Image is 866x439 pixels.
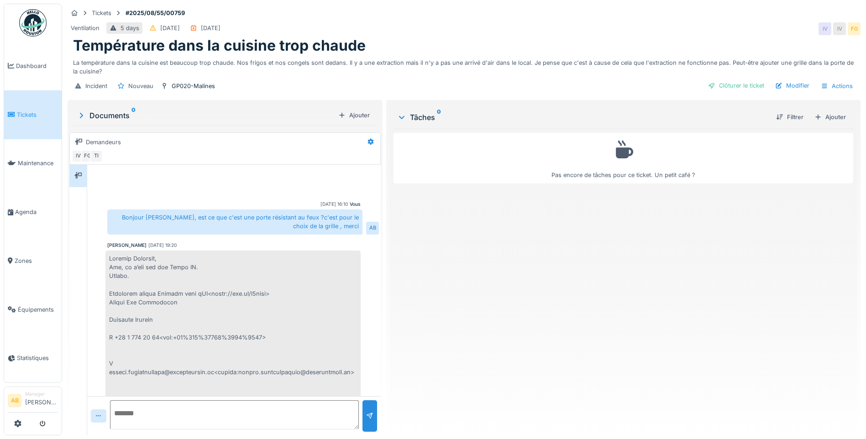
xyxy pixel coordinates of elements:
[335,109,373,121] div: Ajouter
[128,82,153,90] div: Nouveau
[704,79,768,92] div: Clôturer le ticket
[437,112,441,123] sup: 0
[4,42,62,90] a: Dashboard
[8,391,58,413] a: AB Manager[PERSON_NAME]
[772,111,807,123] div: Filtrer
[320,201,348,208] div: [DATE] 16:10
[16,62,58,70] span: Dashboard
[772,79,813,92] div: Modifier
[77,110,335,121] div: Documents
[833,22,846,35] div: IV
[4,139,62,188] a: Maintenance
[160,24,180,32] div: [DATE]
[131,110,136,121] sup: 0
[73,37,366,54] h1: Température dans la cuisine trop chaude
[172,82,215,90] div: GP020-Malines
[397,112,769,123] div: Tâches
[817,79,857,93] div: Actions
[350,201,361,208] div: Vous
[17,354,58,362] span: Statistiques
[71,24,100,32] div: Ventilation
[366,222,379,235] div: AB
[819,22,831,35] div: IV
[148,242,177,249] div: [DATE] 19:20
[18,159,58,167] span: Maintenance
[811,111,850,123] div: Ajouter
[92,9,111,17] div: Tickets
[73,55,855,76] div: La température dans la cuisine est beaucoup trop chaude. Nos frigos et nos congels sont dedans. I...
[19,9,47,37] img: Badge_color-CXgf-gQk.svg
[17,110,58,119] span: Tickets
[4,285,62,334] a: Équipements
[72,150,84,162] div: IV
[4,90,62,139] a: Tickets
[25,391,58,410] li: [PERSON_NAME]
[4,236,62,285] a: Zones
[25,391,58,397] div: Manager
[90,150,103,162] div: TI
[81,150,94,162] div: FG
[107,242,147,249] div: [PERSON_NAME]
[8,394,21,408] li: AB
[85,82,107,90] div: Incident
[15,256,58,265] span: Zones
[15,208,58,216] span: Agenda
[4,334,62,383] a: Statistiques
[399,137,847,179] div: Pas encore de tâches pour ce ticket. Un petit café ?
[121,24,139,32] div: 5 days
[18,305,58,314] span: Équipements
[201,24,220,32] div: [DATE]
[848,22,861,35] div: FG
[86,138,121,146] div: Demandeurs
[122,9,189,17] strong: #2025/08/55/00759
[107,209,362,234] div: Bonjour [PERSON_NAME], est ce que c'est une porte résistant au feux ?c'est pour le choix de la gr...
[4,188,62,236] a: Agenda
